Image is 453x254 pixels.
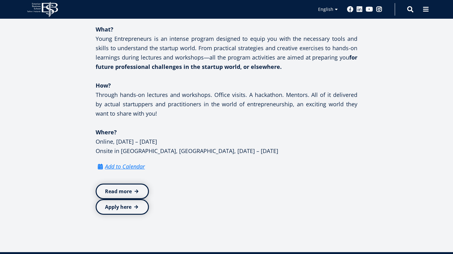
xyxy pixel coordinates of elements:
[366,6,373,12] a: Youtube
[96,82,111,89] strong: How?
[96,162,145,171] a: Add to Calendar
[105,162,145,171] em: Add to Calendar
[96,26,113,33] strong: What?
[376,6,382,12] a: Instagram
[347,6,353,12] a: Facebook
[356,6,363,12] a: Linkedin
[96,128,117,136] strong: Where?
[96,184,149,199] a: Read more
[96,90,357,118] p: Through hands-on lectures and workshops. Office visits. A hackathon. Mentors. All of it delivered...
[96,199,149,215] a: Apply here
[96,34,357,71] p: Young Entrepreneurs is an intense program designed to equip you with the necessary tools and skil...
[96,137,357,156] p: Online, [DATE] – [DATE] Onsite in [GEOGRAPHIC_DATA], [GEOGRAPHIC_DATA], [DATE] – [DATE]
